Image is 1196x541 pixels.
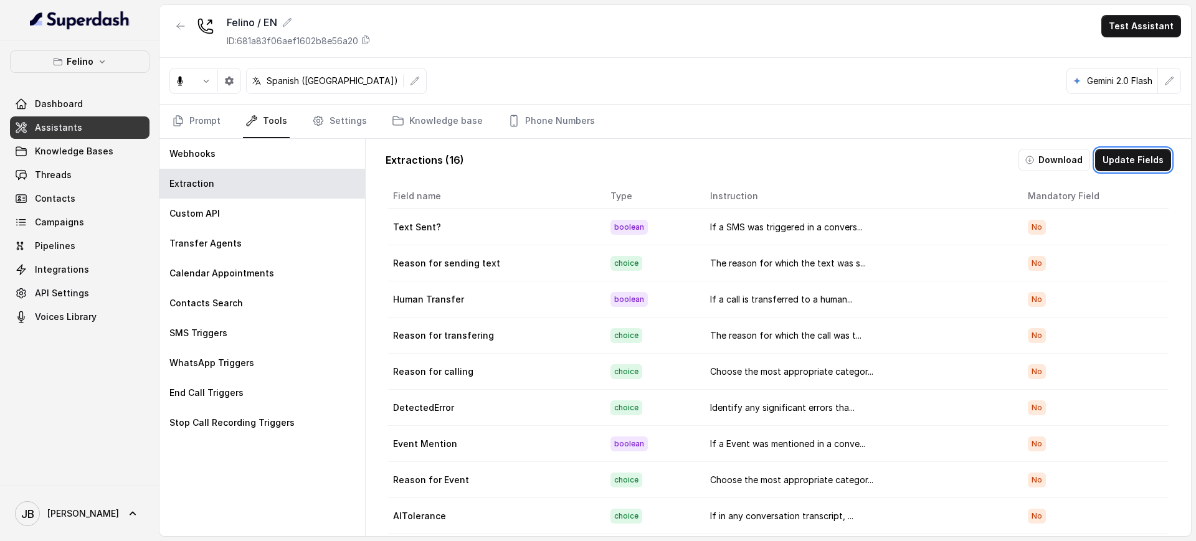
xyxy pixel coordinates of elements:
span: boolean [610,436,648,451]
text: JB [21,507,34,520]
span: No [1028,292,1046,307]
th: Type [600,184,700,209]
span: Knowledge Bases [35,145,113,158]
td: If a SMS was triggered in a convers... [700,209,1018,245]
a: Contacts [10,187,149,210]
span: Integrations [35,263,89,276]
a: Voices Library [10,306,149,328]
span: choice [610,473,642,487]
span: choice [610,256,642,271]
td: The reason for which the text was s... [700,245,1018,281]
p: Webhooks [169,148,216,160]
span: Pipelines [35,240,75,252]
span: No [1028,256,1046,271]
td: DetectedError [388,390,600,426]
span: No [1028,509,1046,524]
td: Reason for Event [388,462,600,498]
td: If in any conversation transcript, ... [700,498,1018,534]
p: Gemini 2.0 Flash [1087,75,1152,87]
td: Reason for sending text [388,245,600,281]
button: Test Assistant [1101,15,1181,37]
p: Calendar Appointments [169,267,274,280]
a: Knowledge Bases [10,140,149,162]
th: Mandatory Field [1018,184,1169,209]
a: Campaigns [10,211,149,233]
span: Voices Library [35,311,97,323]
a: Threads [10,164,149,186]
a: API Settings [10,282,149,304]
td: Text Sent? [388,209,600,245]
span: Contacts [35,192,75,205]
button: Felino [10,50,149,73]
a: Prompt [169,105,223,138]
td: Reason for calling [388,354,600,390]
span: No [1028,220,1046,235]
a: Integrations [10,258,149,281]
td: Human Transfer [388,281,600,318]
span: choice [610,400,642,415]
p: Custom API [169,207,220,220]
p: End Call Triggers [169,387,244,399]
nav: Tabs [169,105,1181,138]
p: Spanish ([GEOGRAPHIC_DATA]) [267,75,398,87]
span: Campaigns [35,216,84,228]
p: ID: 681a83f06aef1602b8e56a20 [227,35,358,47]
td: Identify any significant errors tha... [700,390,1018,426]
a: Pipelines [10,235,149,257]
svg: google logo [1072,76,1082,86]
p: Extraction [169,177,214,190]
a: Assistants [10,116,149,139]
td: Reason for transfering [388,318,600,354]
span: No [1028,364,1046,379]
button: Update Fields [1095,149,1171,171]
span: Dashboard [35,98,83,110]
td: If a Event was mentioned in a conve... [700,426,1018,462]
p: Contacts Search [169,297,243,309]
span: No [1028,436,1046,451]
a: Settings [310,105,369,138]
span: [PERSON_NAME] [47,507,119,520]
a: Dashboard [10,93,149,115]
td: Choose the most appropriate categor... [700,462,1018,498]
td: The reason for which the call was t... [700,318,1018,354]
a: [PERSON_NAME] [10,496,149,531]
p: WhatsApp Triggers [169,357,254,369]
td: Event Mention [388,426,600,462]
p: Stop Call Recording Triggers [169,416,295,429]
p: SMS Triggers [169,327,227,339]
p: Extractions ( 16 ) [386,153,464,167]
p: Transfer Agents [169,237,242,250]
td: Choose the most appropriate categor... [700,354,1018,390]
span: Threads [35,169,72,181]
div: Felino / EN [227,15,371,30]
span: boolean [610,292,648,307]
span: API Settings [35,287,89,299]
span: boolean [610,220,648,235]
p: Felino [67,54,93,69]
span: No [1028,328,1046,343]
td: If a call is transferred to a human... [700,281,1018,318]
span: choice [610,509,642,524]
a: Phone Numbers [505,105,597,138]
a: Knowledge base [389,105,485,138]
td: AITolerance [388,498,600,534]
img: light.svg [30,10,130,30]
span: choice [610,364,642,379]
th: Instruction [700,184,1018,209]
span: No [1028,400,1046,415]
span: Assistants [35,121,82,134]
th: Field name [388,184,600,209]
span: choice [610,328,642,343]
span: No [1028,473,1046,487]
a: Tools [243,105,290,138]
button: Download [1018,149,1090,171]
